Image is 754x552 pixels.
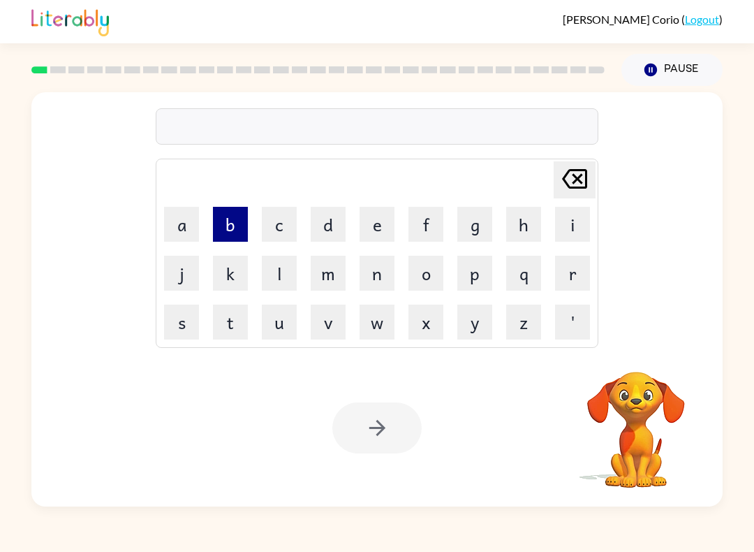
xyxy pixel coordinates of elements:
[213,305,248,340] button: t
[164,305,199,340] button: s
[408,305,443,340] button: x
[408,256,443,291] button: o
[31,6,109,36] img: Literably
[555,256,590,291] button: r
[164,256,199,291] button: j
[213,207,248,242] button: b
[408,207,443,242] button: f
[457,256,492,291] button: p
[213,256,248,291] button: k
[360,305,394,340] button: w
[164,207,199,242] button: a
[563,13,723,26] div: ( )
[621,54,723,86] button: Pause
[506,256,541,291] button: q
[506,305,541,340] button: z
[360,256,394,291] button: n
[360,207,394,242] button: e
[555,305,590,340] button: '
[566,350,706,490] video: Your browser must support playing .mp4 files to use Literably. Please try using another browser.
[311,256,346,291] button: m
[685,13,719,26] a: Logout
[457,207,492,242] button: g
[311,207,346,242] button: d
[262,207,297,242] button: c
[457,305,492,340] button: y
[506,207,541,242] button: h
[555,207,590,242] button: i
[262,256,297,291] button: l
[262,305,297,340] button: u
[311,305,346,340] button: v
[563,13,681,26] span: [PERSON_NAME] Corio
